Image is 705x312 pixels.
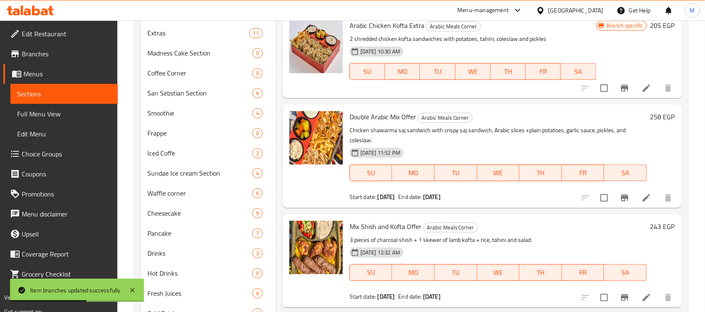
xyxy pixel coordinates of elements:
span: SA [564,65,593,78]
button: TH [520,164,562,181]
button: delete [658,188,678,208]
h6: 258 EGP [650,111,675,123]
span: Double Arabic Mix Offer [350,111,416,123]
div: Pancake7 [141,223,276,243]
span: FR [566,167,601,179]
span: SA [608,167,644,179]
span: Version: [4,292,25,303]
button: SU [350,63,385,80]
span: Pancake [147,228,252,238]
div: items [252,288,263,298]
span: 3 [253,249,262,257]
span: WE [459,65,487,78]
div: items [252,168,263,178]
span: 2 [253,149,262,157]
span: Edit Restaurant [22,29,111,39]
span: Sections [17,89,111,99]
span: Smoothie [147,108,252,118]
span: MO [396,267,431,279]
div: Cheesecake [147,208,252,218]
a: Branches [3,44,118,64]
a: Sections [10,84,118,104]
h6: 243 EGP [650,221,675,232]
button: TH [520,264,562,281]
span: Edit Menu [17,129,111,139]
button: Branch-specific-item [615,287,635,307]
span: Frappe [147,128,252,138]
a: Menu disclaimer [3,204,118,224]
a: Edit menu item [642,83,652,93]
button: SA [604,264,647,281]
span: M [690,6,695,15]
span: Branch specific [604,22,647,30]
span: TH [494,65,522,78]
div: Item branches updated successfully [30,286,121,295]
div: items [249,28,263,38]
a: Upsell [3,224,118,244]
button: FR [562,164,605,181]
button: MO [392,164,435,181]
div: Cheesecake9 [141,203,276,223]
p: 3 pieces of charcoal shish + 1 skewer of lamb kofta + rice, tahini and salad. [350,235,647,245]
div: items [252,88,263,98]
button: SA [561,63,596,80]
div: Menu-management [458,5,509,15]
span: 9 [253,209,262,217]
span: 7 [253,229,262,237]
div: Extras11 [141,23,276,43]
div: items [252,208,263,218]
span: TH [523,267,559,279]
span: Select to update [596,189,613,206]
span: TU [438,267,474,279]
span: 0 [253,49,262,57]
span: [DATE] 12:32 AM [357,249,403,257]
span: FR [566,267,601,279]
b: [DATE] [423,191,441,202]
span: Coupons [22,169,111,179]
span: Upsell [22,229,111,239]
span: Madness Cake Section [147,48,252,58]
div: Frappe0 [141,123,276,143]
span: 4 [253,109,262,117]
button: FR [562,264,605,281]
span: MO [388,65,417,78]
button: TU [435,164,477,181]
span: Iced Coffe [147,148,252,158]
span: Drinks [147,248,252,258]
span: San Sebstian Section [147,88,252,98]
span: Arabic Meals Corner [418,113,472,123]
span: FR [529,65,558,78]
span: Fresh Juices [147,288,252,298]
img: Mix Shish and Kofta Offer [289,221,343,274]
span: 0 [253,129,262,137]
div: Coffee Corner0 [141,63,276,83]
button: Branch-specific-item [615,78,635,98]
span: 4 [253,169,262,177]
a: Edit Menu [10,124,118,144]
button: SA [604,164,647,181]
div: Madness Cake Section0 [141,43,276,63]
img: Double Arabic Mix Offer [289,111,343,164]
div: Arabic Meals Corner [418,113,473,123]
p: 2 shredded chicken kofta sandwiches with potatoes, tahini, coleslaw and pickles [350,34,596,44]
span: SU [353,167,389,179]
span: TU [438,167,474,179]
button: FR [526,63,561,80]
span: MO [396,167,431,179]
h6: 205 EGP [650,20,675,31]
a: Choice Groups [3,144,118,164]
b: [DATE] [423,291,441,302]
div: items [252,48,263,58]
div: Hot Drinks [147,268,252,278]
span: Extras [147,28,249,38]
b: [DATE] [378,291,395,302]
a: Coverage Report [3,244,118,264]
div: items [252,68,263,78]
span: Mix Shish and Kofta Offer [350,220,421,233]
span: TH [523,167,559,179]
div: San Sebstian Section6 [141,83,276,103]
